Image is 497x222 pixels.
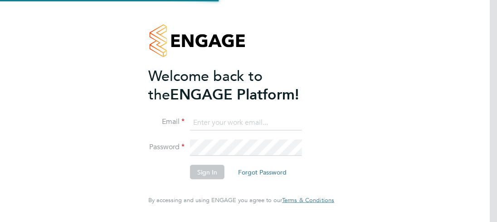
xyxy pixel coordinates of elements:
label: Password [148,142,185,152]
button: Forgot Password [231,165,294,179]
h2: ENGAGE Platform! [148,66,325,104]
label: Email [148,117,185,127]
span: Welcome back to the [148,67,263,103]
input: Enter your work email... [190,114,302,131]
button: Sign In [190,165,224,179]
span: By accessing and using ENGAGE you agree to our [148,196,334,204]
a: Terms & Conditions [282,197,334,204]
